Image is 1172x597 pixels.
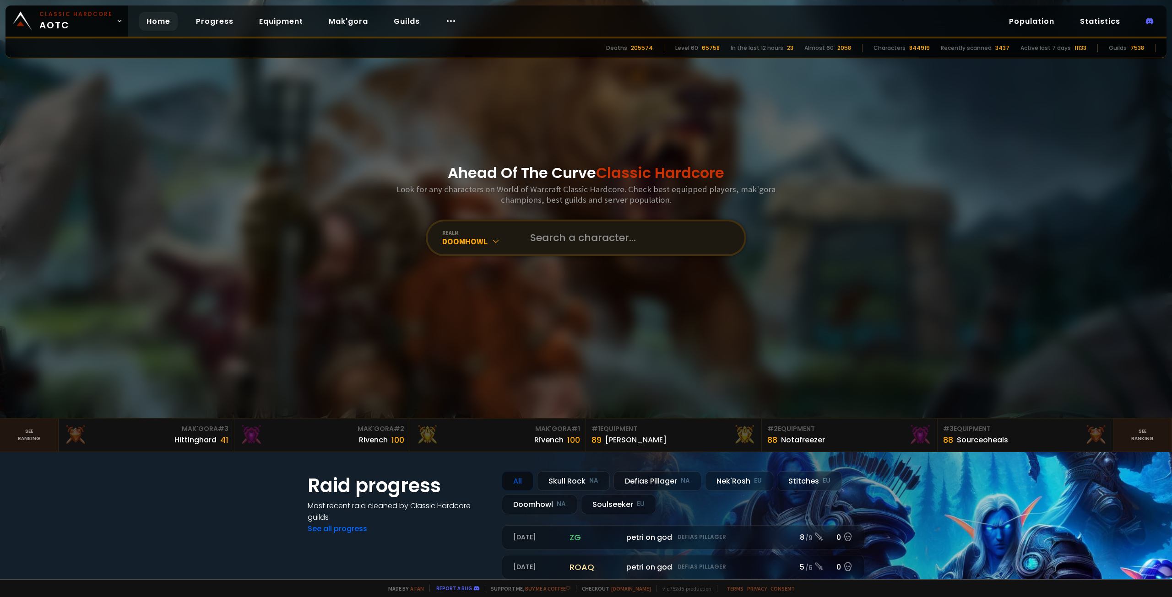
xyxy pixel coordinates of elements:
div: Rivench [359,434,388,446]
div: Almost 60 [804,44,834,52]
span: # 3 [943,424,954,433]
small: EU [637,500,645,509]
span: # 2 [767,424,778,433]
div: Level 60 [675,44,698,52]
div: Mak'Gora [240,424,404,434]
div: 7538 [1130,44,1144,52]
div: Mak'Gora [416,424,580,434]
a: Buy me a coffee [525,585,570,592]
div: Equipment [943,424,1107,434]
span: # 2 [394,424,404,433]
div: 205574 [631,44,653,52]
div: 23 [787,44,793,52]
div: Soulseeker [581,495,656,514]
div: 100 [567,434,580,446]
div: 41 [220,434,228,446]
div: Hittinghard [174,434,217,446]
a: Guilds [386,12,427,31]
a: Mak'Gora#2Rivench100 [234,419,410,452]
small: EU [823,476,830,485]
div: Equipment [767,424,932,434]
a: Privacy [747,585,767,592]
h1: Raid progress [308,471,491,500]
a: Home [139,12,178,31]
a: Report a bug [436,585,472,592]
div: Characters [874,44,906,52]
small: Classic Hardcore [39,10,113,18]
div: 88 [943,434,953,446]
span: Support me, [485,585,570,592]
a: Progress [189,12,241,31]
div: Recently scanned [941,44,992,52]
h1: Ahead Of The Curve [448,162,724,184]
div: Sourceoheals [957,434,1008,446]
div: Nek'Rosh [705,471,773,491]
div: 65758 [702,44,720,52]
div: 89 [591,434,602,446]
a: Mak'gora [321,12,375,31]
div: Defias Pillager [613,471,701,491]
div: 100 [391,434,404,446]
small: EU [754,476,762,485]
div: 88 [767,434,777,446]
a: [DATE]roaqpetri on godDefias Pillager5 /60 [502,555,864,579]
a: Statistics [1073,12,1128,31]
div: Notafreezer [781,434,825,446]
a: Mak'Gora#1Rîvench100 [410,419,586,452]
small: NA [681,476,690,485]
div: In the last 12 hours [731,44,783,52]
div: Active last 7 days [1020,44,1071,52]
div: Doomhowl [442,236,519,247]
div: [PERSON_NAME] [605,434,667,446]
a: Terms [727,585,743,592]
a: Equipment [252,12,310,31]
span: AOTC [39,10,113,32]
a: a fan [410,585,424,592]
a: #2Equipment88Notafreezer [762,419,938,452]
a: #3Equipment88Sourceoheals [938,419,1113,452]
a: Classic HardcoreAOTC [5,5,128,37]
a: #1Equipment89[PERSON_NAME] [586,419,762,452]
a: Population [1002,12,1062,31]
h3: Look for any characters on World of Warcraft Classic Hardcore. Check best equipped players, mak'g... [393,184,779,205]
a: [DATE]zgpetri on godDefias Pillager8 /90 [502,525,864,549]
span: # 1 [571,424,580,433]
div: Rîvench [534,434,564,446]
div: Deaths [606,44,627,52]
div: Stitches [777,471,842,491]
span: Classic Hardcore [596,162,724,183]
a: Consent [770,585,795,592]
div: realm [442,229,519,236]
div: 3437 [995,44,1009,52]
a: See all progress [308,523,367,534]
span: # 1 [591,424,600,433]
h4: Most recent raid cleaned by Classic Hardcore guilds [308,500,491,523]
div: 11133 [1074,44,1086,52]
a: Seeranking [1113,419,1172,452]
small: NA [557,500,566,509]
span: Checkout [576,585,651,592]
div: 2058 [837,44,851,52]
input: Search a character... [525,221,733,254]
a: Mak'Gora#3Hittinghard41 [59,419,234,452]
span: # 3 [218,424,228,433]
small: NA [589,476,598,485]
div: Equipment [591,424,756,434]
div: Guilds [1109,44,1127,52]
span: Made by [383,585,424,592]
a: [DOMAIN_NAME] [611,585,651,592]
div: Mak'Gora [64,424,228,434]
div: All [502,471,533,491]
div: Doomhowl [502,495,577,514]
div: Skull Rock [537,471,610,491]
div: 844919 [909,44,930,52]
span: v. d752d5 - production [657,585,711,592]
